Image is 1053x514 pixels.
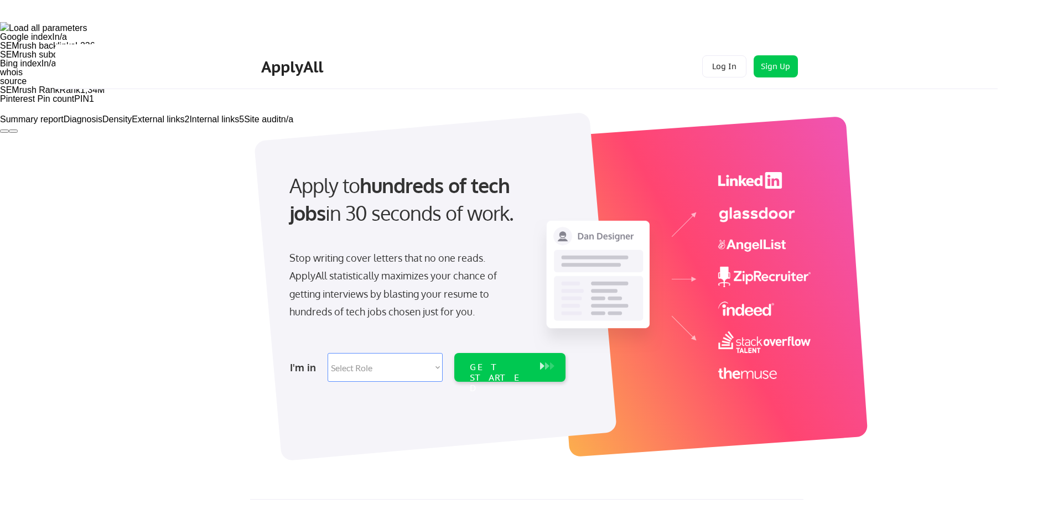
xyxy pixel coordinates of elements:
strong: hundreds of tech jobs [289,173,515,225]
div: GET STARTED [470,362,529,394]
span: Load all parameters [9,23,87,33]
button: Log In [702,55,746,77]
a: n/a [55,32,67,41]
a: 236 [80,41,95,50]
span: L [75,41,80,50]
span: I [52,32,54,41]
div: Apply to in 30 seconds of work. [289,172,561,227]
div: ApplyAll [261,58,326,76]
div: Stop writing cover letters that no one reads. ApplyAll statistically maximizes your chance of get... [289,249,517,321]
div: I'm in [290,359,321,376]
button: Sign Up [754,55,798,77]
